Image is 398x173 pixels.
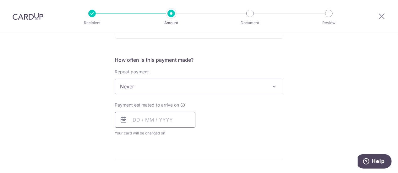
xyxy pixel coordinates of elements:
label: Repeat payment [115,69,149,75]
span: Payment estimated to arrive on [115,102,179,108]
input: DD / MM / YYYY [115,112,195,128]
span: Your card will be charged on [115,130,195,136]
p: Review [306,20,352,26]
h5: How often is this payment made? [115,56,283,64]
p: Document [227,20,273,26]
p: Recipient [69,20,115,26]
img: CardUp [13,13,43,20]
p: Amount [148,20,194,26]
span: Never [115,79,283,94]
iframe: Opens a widget where you can find more information [358,154,392,170]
